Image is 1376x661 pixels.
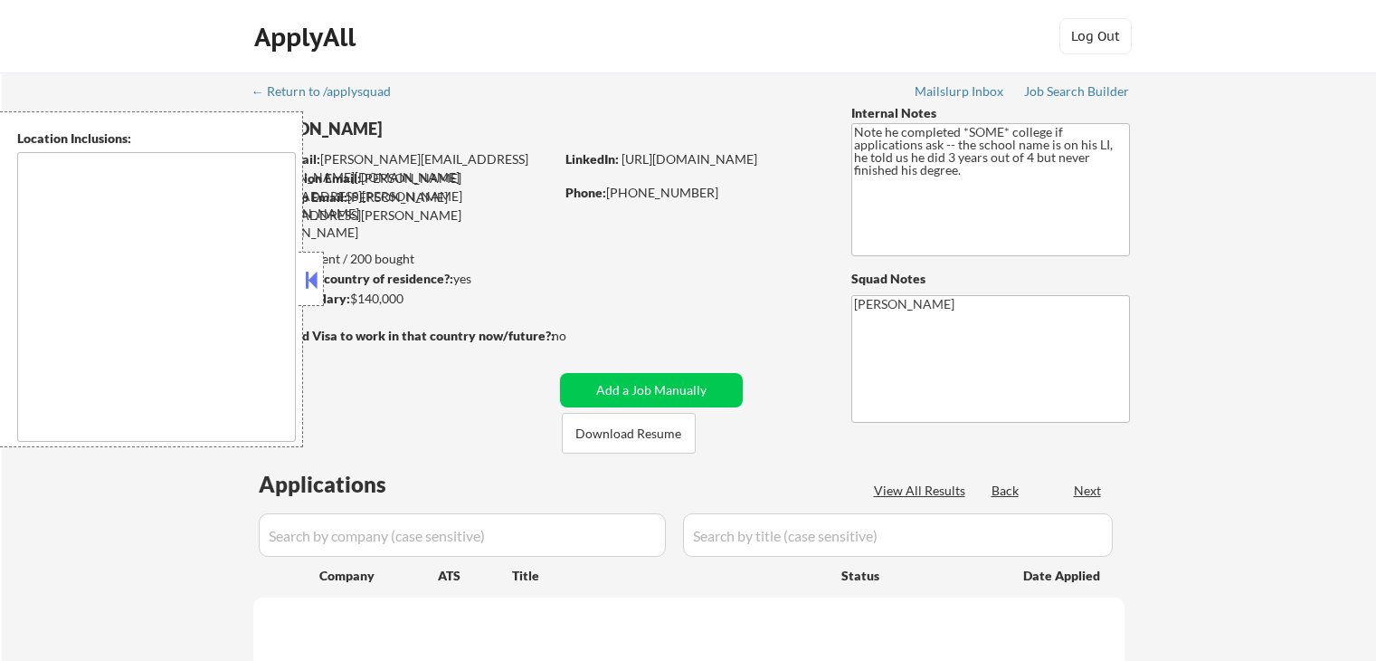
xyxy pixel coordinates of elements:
[253,188,554,242] div: [PERSON_NAME][EMAIL_ADDRESS][PERSON_NAME][DOMAIN_NAME]
[915,84,1005,102] a: Mailslurp Inbox
[1074,482,1103,500] div: Next
[253,328,555,343] strong: Will need Visa to work in that country now/future?:
[259,474,438,495] div: Applications
[252,270,548,288] div: yes
[565,151,619,167] strong: LinkedIn:
[438,567,512,585] div: ATS
[252,271,453,286] strong: Can work in country of residence?:
[17,129,296,148] div: Location Inclusions:
[252,250,554,268] div: 72 sent / 200 bought
[254,150,554,186] div: [PERSON_NAME][EMAIL_ADDRESS][PERSON_NAME][DOMAIN_NAME]
[622,151,757,167] a: [URL][DOMAIN_NAME]
[254,22,361,53] div: ApplyAll
[253,118,625,140] div: [PERSON_NAME]
[319,567,438,585] div: Company
[251,84,408,102] a: ← Return to /applysquad
[552,327,603,345] div: no
[254,169,554,223] div: [PERSON_NAME][EMAIL_ADDRESS][PERSON_NAME][DOMAIN_NAME]
[874,482,971,500] div: View All Results
[992,482,1020,500] div: Back
[1024,85,1130,98] div: Job Search Builder
[251,85,408,98] div: ← Return to /applysquad
[562,413,696,454] button: Download Resume
[565,185,606,200] strong: Phone:
[683,513,1113,557] input: Search by title (case sensitive)
[851,104,1130,122] div: Internal Notes
[560,373,743,407] button: Add a Job Manually
[565,184,821,202] div: [PHONE_NUMBER]
[252,290,554,308] div: $140,000
[1023,567,1103,585] div: Date Applied
[915,85,1005,98] div: Mailslurp Inbox
[841,559,997,591] div: Status
[1059,18,1132,54] button: Log Out
[259,513,666,557] input: Search by company (case sensitive)
[512,567,824,585] div: Title
[851,270,1130,288] div: Squad Notes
